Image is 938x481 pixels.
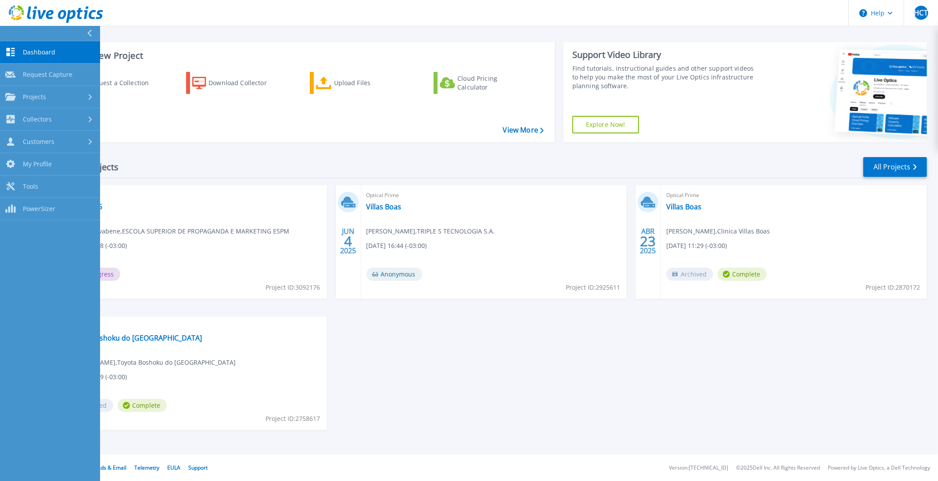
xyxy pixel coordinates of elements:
[167,464,180,471] a: EULA
[718,268,767,281] span: Complete
[186,72,284,94] a: Download Collector
[367,268,422,281] span: Anonymous
[23,71,72,79] span: Request Capture
[66,226,289,236] span: Cosmo Arrivabene , ESCOLA SUPERIOR DE PROPAGANDA E MARKETING ESPM
[367,190,622,200] span: Optical Prime
[97,464,126,471] a: Ads & Email
[572,49,759,61] div: Support Video Library
[566,283,620,292] span: Project ID: 2925611
[367,202,402,211] a: Villas Boas
[66,358,236,367] span: [PERSON_NAME] , Toyota Boshoku do [GEOGRAPHIC_DATA]
[572,116,639,133] a: Explore Now!
[367,226,495,236] span: [PERSON_NAME] , TRIPLE S TECNOLOGIA S.A.
[666,190,922,200] span: Optical Prime
[866,283,920,292] span: Project ID: 2870172
[134,464,159,471] a: Telemetry
[666,202,701,211] a: Villas Boas
[457,74,528,92] div: Cloud Pricing Calculator
[640,225,657,257] div: ABR 2025
[62,51,543,61] h3: Start a New Project
[188,464,208,471] a: Support
[118,399,167,412] span: Complete
[266,283,320,292] span: Project ID: 3092176
[66,334,202,342] a: Toyota Boshoku do [GEOGRAPHIC_DATA]
[87,74,158,92] div: Request a Collection
[23,48,55,56] span: Dashboard
[23,138,54,146] span: Customers
[863,157,927,177] a: All Projects
[340,225,356,257] div: JUN 2025
[503,126,544,134] a: View More
[23,115,52,123] span: Collectors
[666,241,727,251] span: [DATE] 11:29 (-03:00)
[367,241,427,251] span: [DATE] 16:44 (-03:00)
[23,160,52,168] span: My Profile
[23,93,46,101] span: Projects
[23,205,55,213] span: PowerSizer
[62,72,160,94] a: Request a Collection
[736,465,820,471] li: © 2025 Dell Inc. All Rights Reserved
[666,226,770,236] span: [PERSON_NAME] , Clinica Villas Boas
[914,9,928,16] span: HCT
[828,465,930,471] li: Powered by Live Optics, a Dell Technology
[572,64,759,90] div: Find tutorials, instructional guides and other support videos to help you make the most of your L...
[334,74,404,92] div: Upload Files
[666,268,713,281] span: Archived
[434,72,532,94] a: Cloud Pricing Calculator
[310,72,408,94] a: Upload Files
[66,190,322,200] span: Optical Prime
[66,322,322,331] span: Optical Prime
[23,183,38,190] span: Tools
[669,465,728,471] li: Version: [TECHNICAL_ID]
[266,414,320,424] span: Project ID: 2758617
[208,74,279,92] div: Download Collector
[344,237,352,245] span: 4
[640,237,656,245] span: 23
